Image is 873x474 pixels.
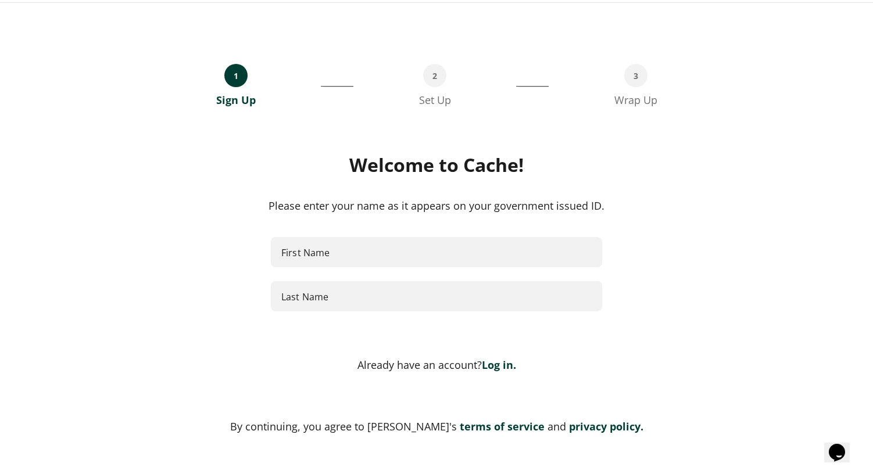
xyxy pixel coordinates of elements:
div: Already have an account? [99,358,774,372]
div: Set Up [419,93,451,107]
iframe: chat widget [824,428,861,462]
div: Wrap Up [614,93,657,107]
div: 2 [423,64,446,87]
div: 1 [224,64,248,87]
div: Welcome to Cache! [99,153,774,177]
div: Sign Up [216,93,256,107]
div: ___________________________________ [516,64,549,107]
a: privacy policy. [566,419,643,433]
a: Log in. [482,358,516,372]
div: By continuing, you agree to [PERSON_NAME]'s and [99,418,774,435]
div: 3 [624,64,647,87]
div: __________________________________ [321,64,353,107]
div: Please enter your name as it appears on your government issued ID. [99,198,774,214]
a: terms of service [457,419,545,433]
